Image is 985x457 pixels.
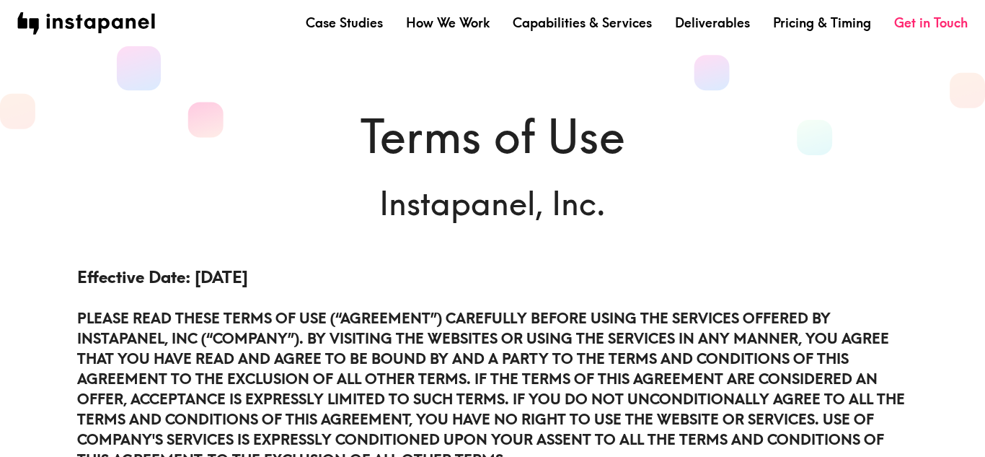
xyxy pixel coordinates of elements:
a: How We Work [406,14,490,32]
a: Deliverables [675,14,750,32]
h1: Terms of Use [77,104,908,169]
a: Get in Touch [894,14,968,32]
a: Pricing & Timing [773,14,871,32]
h6: Instapanel, Inc. [77,180,908,226]
a: Case Studies [306,14,383,32]
h3: Effective Date: [DATE] [77,266,908,290]
img: instapanel [17,12,155,35]
a: Capabilities & Services [513,14,652,32]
